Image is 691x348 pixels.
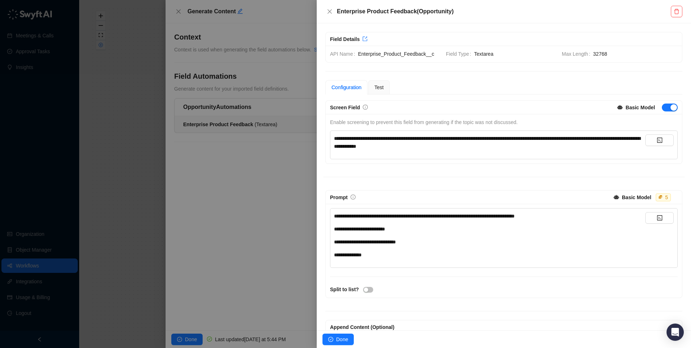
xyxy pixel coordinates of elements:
[362,36,367,41] span: export
[328,337,333,342] span: check-circle
[330,119,518,125] span: Enable screening to prevent this field from generating if the topic was not discussed.
[327,9,333,14] span: close
[446,50,474,58] span: Field Type
[336,335,348,343] span: Done
[674,9,679,14] span: delete
[330,194,348,200] span: Prompt
[351,194,356,200] a: info-circle
[657,215,663,221] span: code
[358,50,440,58] span: Enterprise_Product_Feedback__c
[657,137,663,143] span: code
[622,194,651,200] strong: Basic Model
[363,105,368,110] span: info-circle
[351,194,356,200] span: info-circle
[562,50,593,58] span: Max Length
[474,50,556,58] span: Textarea
[325,7,334,16] button: Close
[330,323,678,331] div: Append Content (Optional)
[330,105,360,110] span: Screen Field
[331,83,361,91] div: Configuration
[330,35,360,43] div: Field Details
[374,84,384,90] span: Test
[330,287,359,292] strong: Split to list?
[664,194,669,201] div: 5
[667,324,684,341] div: Open Intercom Messenger
[593,50,678,58] span: 32768
[337,7,671,16] h5: Enterprise Product Feedback ( Opportunity )
[322,334,354,345] button: Done
[363,105,368,110] a: info-circle
[625,105,655,110] strong: Basic Model
[330,50,358,58] span: API Name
